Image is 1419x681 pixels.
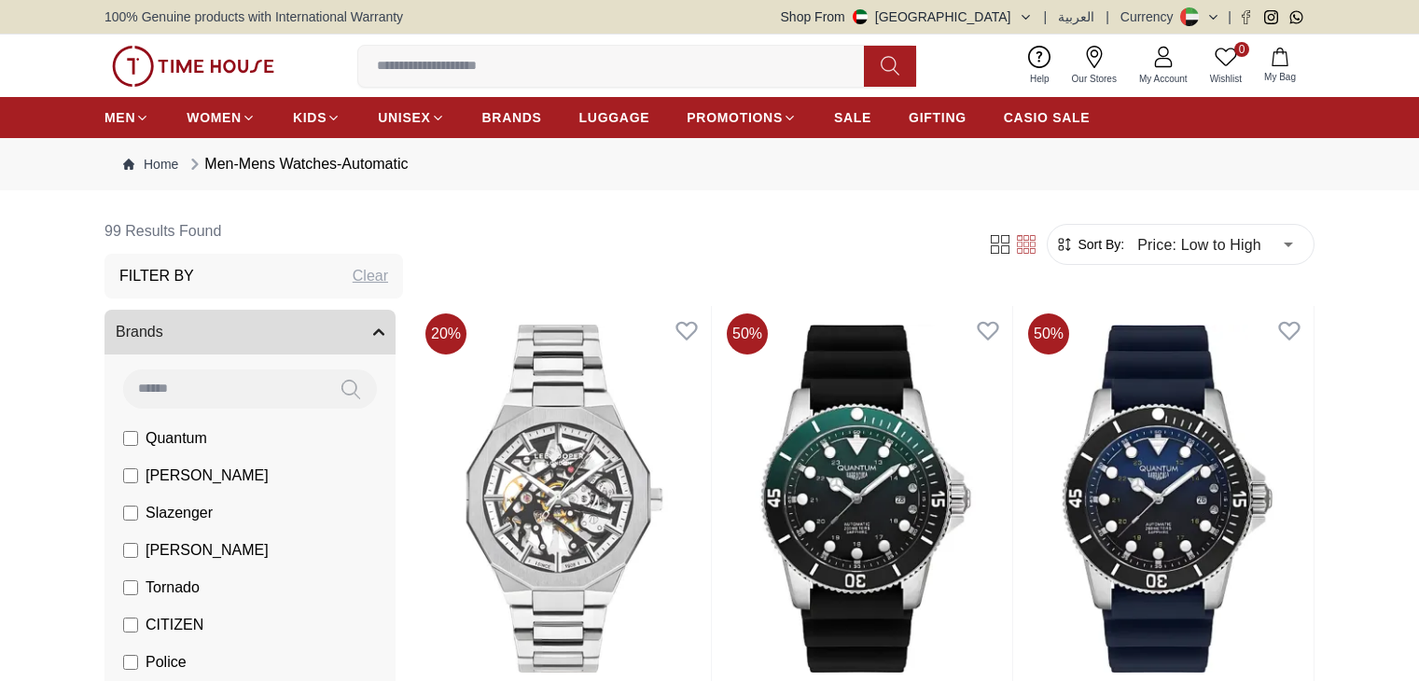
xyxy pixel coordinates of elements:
button: Brands [104,310,396,354]
span: My Bag [1257,70,1303,84]
span: UNISEX [378,108,430,127]
nav: Breadcrumb [104,138,1315,190]
span: 50 % [727,313,768,354]
a: BRANDS [482,101,542,134]
button: My Bag [1253,44,1307,88]
a: Our Stores [1061,42,1128,90]
span: Quantum [146,427,207,450]
span: BRANDS [482,108,542,127]
input: Police [123,655,138,670]
span: LUGGAGE [579,108,650,127]
span: WOMEN [187,108,242,127]
span: Brands [116,321,163,343]
a: UNISEX [378,101,444,134]
span: Slazenger [146,502,213,524]
span: CASIO SALE [1004,108,1091,127]
a: GIFTING [909,101,967,134]
span: Help [1023,72,1057,86]
h3: Filter By [119,265,194,287]
span: [PERSON_NAME] [146,539,269,562]
input: [PERSON_NAME] [123,543,138,558]
a: 0Wishlist [1199,42,1253,90]
span: My Account [1132,72,1195,86]
button: Shop From[GEOGRAPHIC_DATA] [781,7,1033,26]
a: WOMEN [187,101,256,134]
a: MEN [104,101,149,134]
button: العربية [1058,7,1094,26]
img: ... [112,46,274,87]
a: Whatsapp [1289,10,1303,24]
a: Home [123,155,178,174]
a: Instagram [1264,10,1278,24]
span: PROMOTIONS [687,108,783,127]
input: Tornado [123,580,138,595]
span: SALE [834,108,871,127]
button: Sort By: [1055,235,1124,254]
a: Facebook [1239,10,1253,24]
span: 0 [1234,42,1249,57]
img: United Arab Emirates [853,9,868,24]
div: Currency [1120,7,1181,26]
input: [PERSON_NAME] [123,468,138,483]
input: Slazenger [123,506,138,521]
input: Quantum [123,431,138,446]
div: Price: Low to High [1124,218,1306,271]
a: SALE [834,101,871,134]
span: Our Stores [1064,72,1124,86]
input: CITIZEN [123,618,138,632]
div: Clear [353,265,388,287]
span: GIFTING [909,108,967,127]
span: | [1106,7,1109,26]
h6: 99 Results Found [104,209,403,254]
span: KIDS [293,108,327,127]
span: 20 % [425,313,466,354]
a: KIDS [293,101,341,134]
span: Wishlist [1203,72,1249,86]
div: Men-Mens Watches-Automatic [186,153,408,175]
span: MEN [104,108,135,127]
span: Police [146,651,187,674]
span: CITIZEN [146,614,203,636]
a: PROMOTIONS [687,101,797,134]
span: 100% Genuine products with International Warranty [104,7,403,26]
span: Tornado [146,577,200,599]
a: Help [1019,42,1061,90]
span: Sort By: [1074,235,1124,254]
span: | [1228,7,1231,26]
a: LUGGAGE [579,101,650,134]
span: 50 % [1028,313,1069,354]
span: | [1044,7,1048,26]
a: CASIO SALE [1004,101,1091,134]
span: [PERSON_NAME] [146,465,269,487]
